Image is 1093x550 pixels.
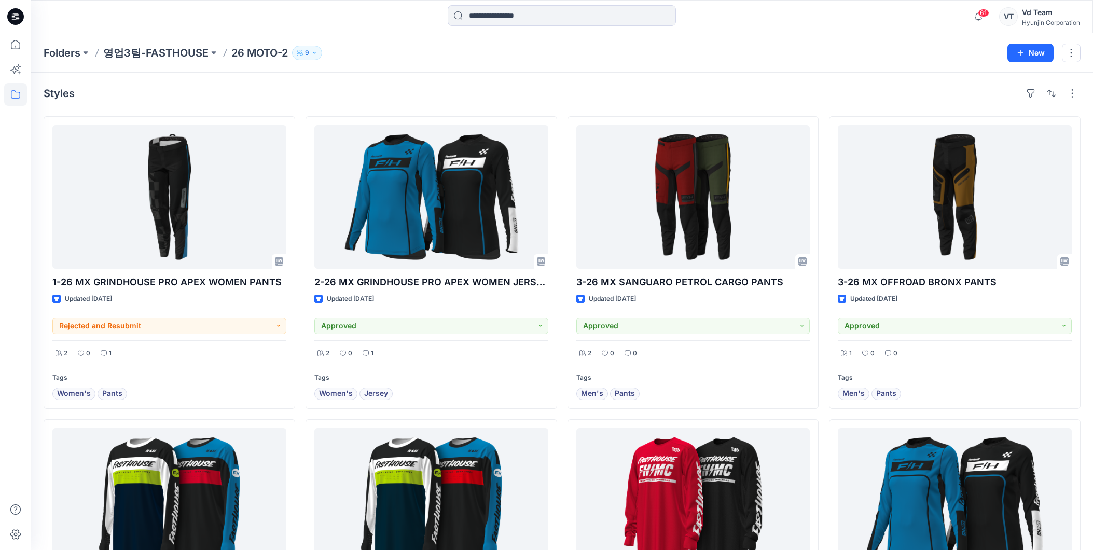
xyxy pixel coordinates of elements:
button: New [1007,44,1054,62]
p: 0 [633,348,637,359]
p: 2 [588,348,591,359]
div: Hyunjin Corporation [1022,19,1080,26]
p: 0 [893,348,897,359]
p: Tags [52,373,286,383]
a: 1-26 MX GRINDHOUSE PRO APEX WOMEN PANTS [52,125,286,269]
span: Women's [319,388,353,400]
p: 26 MOTO-2 [231,46,288,60]
button: 9 [292,46,322,60]
p: 1 [371,348,373,359]
div: Vd Team [1022,6,1080,19]
a: 영업3팀-FASTHOUSE [103,46,209,60]
div: VT [999,7,1018,26]
a: 3-26 MX OFFROAD BRONX PANTS [838,125,1072,269]
p: Updated [DATE] [850,294,897,305]
span: Women's [57,388,91,400]
span: Jersey [364,388,388,400]
p: Tags [314,373,548,383]
p: 2 [326,348,329,359]
a: Folders [44,46,80,60]
p: 1-26 MX GRINDHOUSE PRO APEX WOMEN PANTS [52,275,286,290]
p: 9 [305,47,309,59]
p: 0 [610,348,614,359]
span: Men's [581,388,603,400]
p: 0 [870,348,875,359]
p: 3-26 MX OFFROAD BRONX PANTS [838,275,1072,290]
p: 0 [86,348,90,359]
p: 2-26 MX GRINDHOUSE PRO APEX WOMEN JERSEY [314,275,548,290]
p: 1 [109,348,112,359]
a: 2-26 MX GRINDHOUSE PRO APEX WOMEN JERSEY [314,125,548,269]
span: 61 [978,9,989,17]
a: 3-26 MX SANGUARO PETROL CARGO PANTS [576,125,810,269]
span: Men's [842,388,865,400]
p: Updated [DATE] [589,294,636,305]
p: Tags [576,373,810,383]
span: Pants [615,388,635,400]
p: Updated [DATE] [65,294,112,305]
p: 3-26 MX SANGUARO PETROL CARGO PANTS [576,275,810,290]
p: Updated [DATE] [327,294,374,305]
p: Tags [838,373,1072,383]
span: Pants [876,388,896,400]
span: Pants [102,388,122,400]
p: 0 [348,348,352,359]
h4: Styles [44,87,75,100]
p: 1 [849,348,852,359]
p: 2 [64,348,67,359]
